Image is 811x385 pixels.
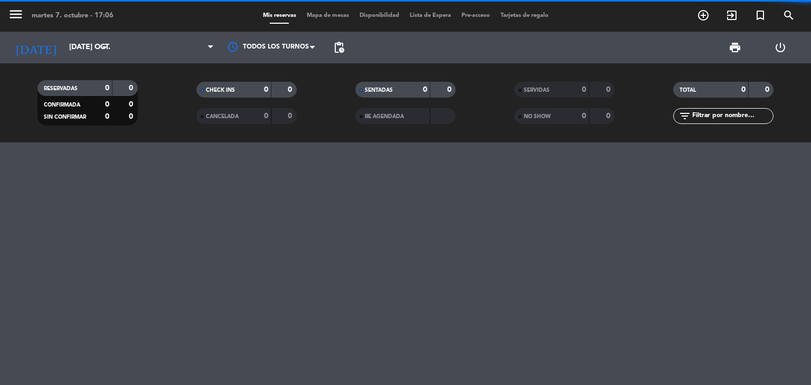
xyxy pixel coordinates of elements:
[333,41,345,54] span: pending_actions
[105,113,109,120] strong: 0
[606,86,612,93] strong: 0
[365,88,393,93] span: SENTADAS
[32,11,114,21] div: martes 7. octubre - 17:06
[288,86,294,93] strong: 0
[44,114,86,120] span: SIN CONFIRMAR
[264,86,268,93] strong: 0
[44,102,80,108] span: CONFIRMADA
[98,41,111,54] i: arrow_drop_down
[697,9,710,22] i: add_circle_outline
[206,114,239,119] span: CANCELADA
[754,9,767,22] i: turned_in_not
[44,86,78,91] span: RESERVADAS
[404,13,456,18] span: Lista de Espera
[495,13,554,18] span: Tarjetas de regalo
[765,86,771,93] strong: 0
[691,110,773,122] input: Filtrar por nombre...
[582,86,586,93] strong: 0
[758,32,803,63] div: LOG OUT
[129,84,135,92] strong: 0
[105,101,109,108] strong: 0
[288,112,294,120] strong: 0
[206,88,235,93] span: CHECK INS
[301,13,354,18] span: Mapa de mesas
[741,86,746,93] strong: 0
[524,114,551,119] span: NO SHOW
[774,41,787,54] i: power_settings_new
[129,113,135,120] strong: 0
[725,9,738,22] i: exit_to_app
[258,13,301,18] span: Mis reservas
[354,13,404,18] span: Disponibilidad
[423,86,427,93] strong: 0
[456,13,495,18] span: Pre-acceso
[264,112,268,120] strong: 0
[678,110,691,122] i: filter_list
[582,112,586,120] strong: 0
[8,6,24,22] i: menu
[8,36,64,59] i: [DATE]
[680,88,696,93] span: TOTAL
[524,88,550,93] span: SERVIDAS
[606,112,612,120] strong: 0
[105,84,109,92] strong: 0
[365,114,404,119] span: RE AGENDADA
[447,86,454,93] strong: 0
[129,101,135,108] strong: 0
[729,41,741,54] span: print
[782,9,795,22] i: search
